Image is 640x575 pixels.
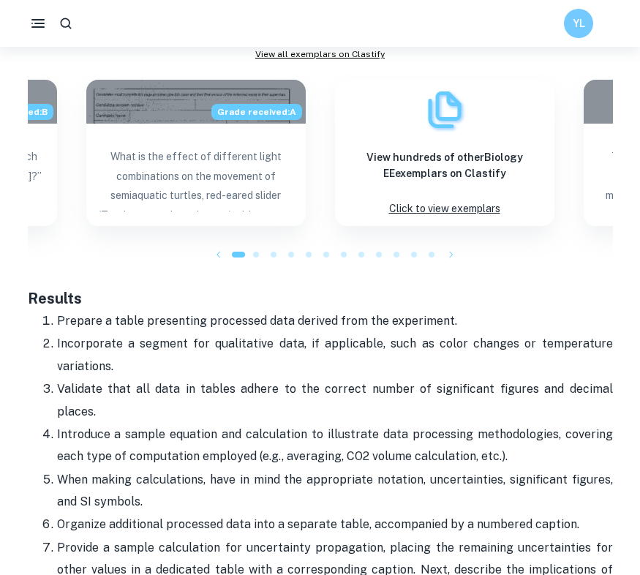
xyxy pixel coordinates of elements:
button: YL [564,9,593,38]
p: Validate that all data in tables adhere to the correct number of significant figures and decimal ... [57,378,613,423]
p: When making calculations, have in mind the appropriate notation, uncertainties, significant figur... [57,469,613,514]
p: Incorporate a segment for qualitative data, if applicable, such as color changes or temperature v... [57,333,613,377]
p: Introduce a sample equation and calculation to illustrate data processing methodologies, covering... [57,424,613,468]
a: ExemplarsView hundreds of otherBiology EEexemplars on ClastifyClick to view exemplars [335,80,554,226]
h3: Results [28,266,613,309]
p: What is the effect of different light combinations on the movement of semiaquatic turtles, red-ea... [98,147,294,211]
p: Prepare a table presenting processed data derived from the experiment. [57,310,613,332]
a: Blog exemplar: What is the effect of different light coGrade received:AWhat is the effect of diff... [86,80,306,226]
p: Click to view exemplars [389,199,500,219]
img: Exemplars [423,88,467,132]
h6: View hundreds of other Biology EE exemplars on Clastify [347,149,543,181]
h6: YL [571,15,587,31]
p: Organize additional processed data into a separate table, accompanied by a numbered caption. [57,514,613,535]
a: View all exemplars on Clastify [28,48,613,61]
span: Grade received: A [211,104,302,120]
